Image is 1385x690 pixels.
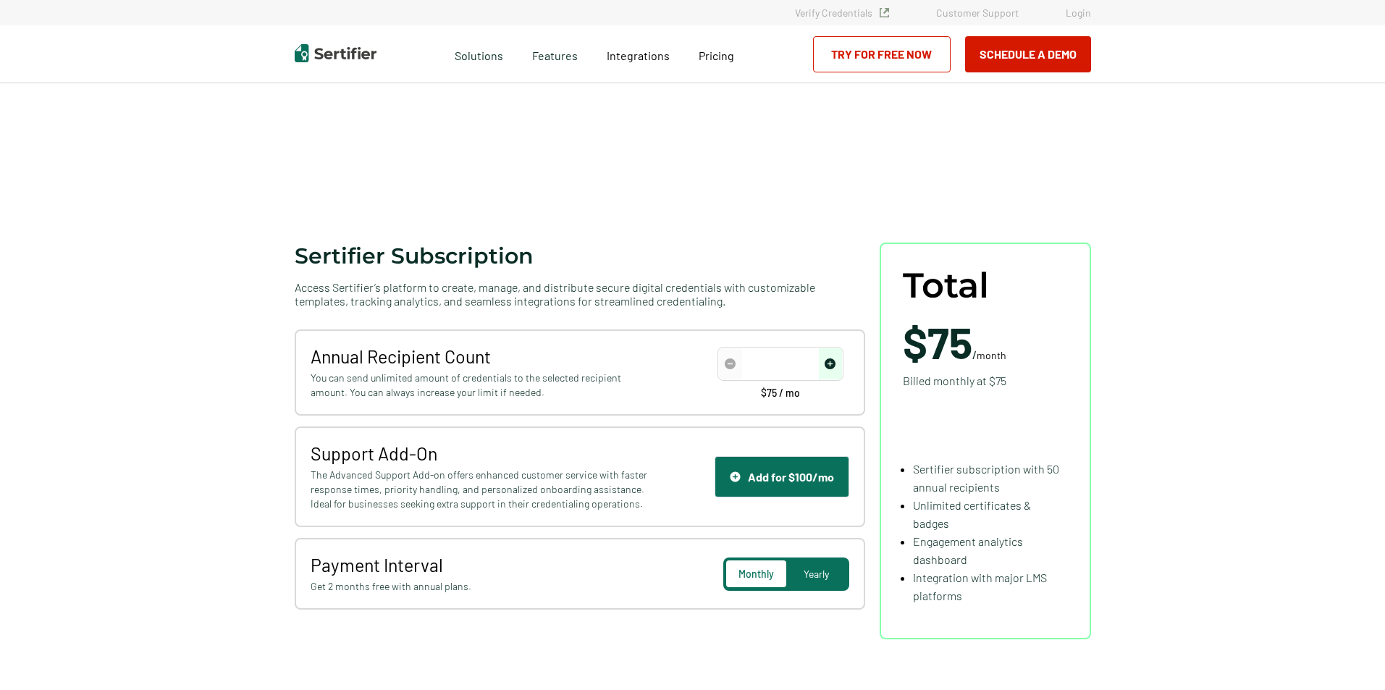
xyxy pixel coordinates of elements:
span: $75 / mo [761,388,800,398]
span: Get 2 months free with annual plans. [311,579,652,594]
span: Sertifier subscription with 50 annual recipients [913,462,1059,494]
img: Increase Icon [825,358,835,369]
span: Support Add-On [311,442,652,464]
span: Yearly [804,568,829,580]
button: Support IconAdd for $100/mo [715,456,849,497]
span: increase number [819,348,842,379]
a: Integrations [607,45,670,63]
span: Integrations [607,49,670,62]
span: Engagement analytics dashboard [913,534,1023,566]
img: Support Icon [730,471,741,482]
a: Login [1066,7,1091,19]
span: Billed monthly at $75 [903,371,1006,390]
span: You can send unlimited amount of credentials to the selected recipient amount. You can always inc... [311,371,652,400]
span: decrease number [719,348,742,379]
span: Annual Recipient Count [311,345,652,367]
span: Solutions [455,45,503,63]
img: Sertifier | Digital Credentialing Platform [295,44,376,62]
span: Integration with major LMS platforms [913,571,1047,602]
img: Verified [880,8,889,17]
span: Monthly [738,568,774,580]
span: Access Sertifier’s platform to create, manage, and distribute secure digital credentials with cus... [295,280,865,308]
span: Pricing [699,49,734,62]
span: The Advanced Support Add-on offers enhanced customer service with faster response times, priority... [311,468,652,511]
span: Features [532,45,578,63]
a: Try for Free Now [813,36,951,72]
span: / [903,320,1006,363]
span: Payment Interval [311,554,652,576]
a: Customer Support [936,7,1019,19]
a: Pricing [699,45,734,63]
span: Total [903,266,989,306]
img: Decrease Icon [725,358,736,369]
a: Verify Credentials [795,7,889,19]
div: Add for $100/mo [730,470,834,484]
span: Sertifier Subscription [295,243,534,269]
span: month [977,349,1006,361]
span: $75 [903,316,972,368]
span: Unlimited certificates & badges [913,498,1031,530]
